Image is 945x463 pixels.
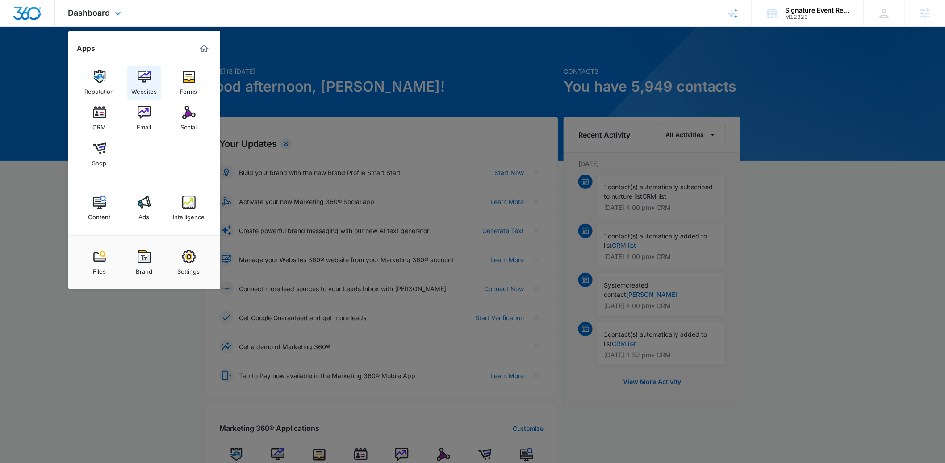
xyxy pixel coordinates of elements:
div: Content [88,209,111,221]
div: Brand [136,263,152,275]
a: Reputation [83,66,117,100]
div: account id [786,14,851,20]
a: Settings [172,246,206,279]
div: account name [786,7,851,14]
h2: Apps [77,44,96,53]
a: Marketing 360® Dashboard [197,42,211,56]
div: Reputation [85,83,114,95]
div: Settings [178,263,200,275]
div: Shop [92,155,107,167]
a: Ads [127,191,161,225]
a: CRM [83,101,117,135]
span: Dashboard [68,8,110,17]
div: Forms [180,83,197,95]
div: Social [181,119,197,131]
a: Social [172,101,206,135]
div: Ads [139,209,150,221]
a: Intelligence [172,191,206,225]
div: Websites [131,83,157,95]
div: Files [93,263,106,275]
a: Content [83,191,117,225]
a: Email [127,101,161,135]
a: Forms [172,66,206,100]
a: Websites [127,66,161,100]
a: Shop [83,137,117,171]
div: Email [137,119,151,131]
div: Intelligence [173,209,205,221]
a: Files [83,246,117,279]
div: CRM [93,119,106,131]
a: Brand [127,246,161,279]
